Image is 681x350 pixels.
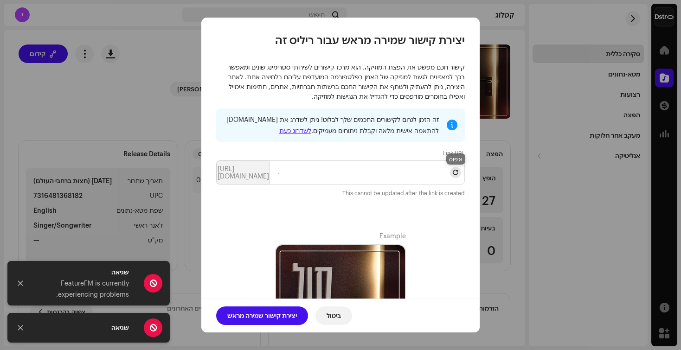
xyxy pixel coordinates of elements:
[37,322,129,333] div: שגיאה
[37,278,129,300] div: FeatureFM is currently experiencing problems.
[279,127,311,134] a: לשדרוג כעת
[443,149,465,157] label: Link URL
[342,188,465,197] small: This cannot be updated after the link is created
[315,306,352,325] button: ביטול
[37,267,129,278] div: שגיאה
[327,306,341,325] span: ביטול
[216,160,270,185] p-inputgroup-addon: [URL][DOMAIN_NAME]
[11,318,30,337] button: Close
[227,306,297,325] span: יצירת קישור שמירה מראש
[11,274,30,293] button: Close
[224,114,439,136] div: זה הזמן לגרום לקישורים החכמים שלך לבלוט! ניתן לשדרג את [DOMAIN_NAME] להתאמה אישית מלאה וקבלת ניתו...
[275,231,406,241] div: Example
[216,62,465,101] p: קישור חכם מפשט את הפצת המוזיקה. הוא מרכז קישורים לשירותי סטרימינג שונים ומאפשר בכך למאזינים לגשת ...
[201,18,480,47] div: יצירת קישור שמירה מראש עבור ריליס זה
[216,306,308,325] button: יצירת קישור שמירה מראש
